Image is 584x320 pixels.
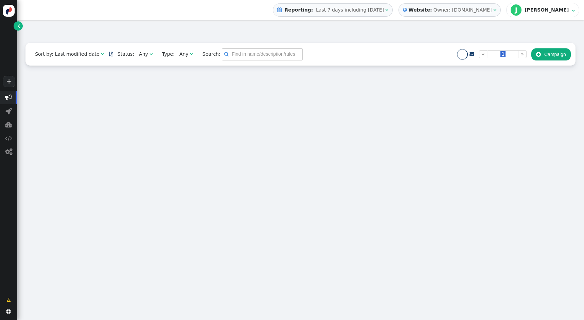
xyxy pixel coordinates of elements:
div: Owner: [DOMAIN_NAME] [433,6,492,14]
span:  [5,135,12,142]
span: Type: [157,51,175,58]
span: 1 [500,51,506,57]
button: Campaign [531,48,571,60]
span:  [224,51,229,58]
span:  [493,7,496,12]
img: logo-icon.svg [3,5,15,17]
div: [PERSON_NAME] [525,7,570,13]
a: » [518,50,527,58]
span:  [190,52,193,56]
span:  [5,121,12,128]
a:  [14,21,23,31]
span:  [18,22,20,30]
a:  [109,51,113,57]
span:  [5,94,12,101]
span:  [5,108,12,114]
div: Any [139,51,148,58]
span:  [6,297,11,304]
span:  [149,52,153,56]
span:  [5,148,12,155]
div: Sort by: Last modified date [35,51,99,58]
span:  [277,7,282,12]
div: J [511,4,521,15]
span:  [101,52,104,56]
span: Sorted in descending order [109,52,113,56]
span:  [536,52,541,57]
span: Status: [113,51,134,58]
b: Reporting: [283,7,314,13]
a: « [479,50,488,58]
span:  [6,309,11,314]
div: Any [179,51,189,58]
a: + [3,76,15,87]
input: Find in name/description/rules [222,48,303,60]
a:  [470,51,474,57]
span:  [385,7,388,12]
a:  [2,294,16,306]
span:  [572,8,575,13]
span: Search: [198,51,220,57]
span:  [403,6,407,14]
span:  [470,52,474,56]
span: Last 7 days including [DATE] [316,7,384,13]
b: Website: [407,6,433,14]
